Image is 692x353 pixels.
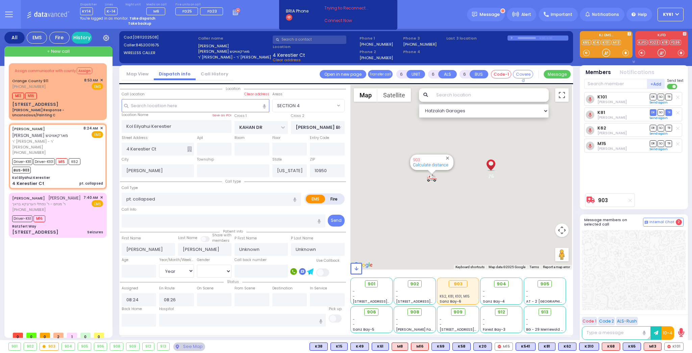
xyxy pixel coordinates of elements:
span: Assign communicator with county [15,68,76,73]
div: BLS [310,343,328,351]
a: FD36 [670,40,681,45]
div: K61 [372,343,389,351]
label: [PHONE_NUMBER] [360,55,393,60]
span: - [526,294,528,299]
span: 8452001675 [136,42,159,48]
button: Message [544,70,571,78]
span: Trying to Reconnect... [324,5,378,11]
a: Call History [196,71,233,77]
span: FD23 [207,8,217,14]
button: Transfer call [368,70,393,78]
span: 906 [367,309,376,315]
a: Connect Now [324,18,378,24]
div: Seizures [87,230,103,235]
label: Use Callback [316,258,340,263]
div: ALS KJ [392,343,408,351]
label: Call Type [122,185,138,191]
span: ✕ [100,77,103,83]
button: Toggle fullscreen view [555,88,569,102]
label: Turn off text [667,83,678,90]
button: KY61 [658,8,684,21]
label: Medic on call [146,3,168,7]
span: KY61 [663,11,673,18]
a: Send again [650,132,668,136]
label: Last 3 location [446,36,508,41]
label: Lines [105,3,118,7]
div: Fire [49,32,70,44]
span: [STREET_ADDRESS][PERSON_NAME] [440,327,503,332]
span: - [440,322,442,327]
span: AT - 2 [GEOGRAPHIC_DATA] [526,299,576,304]
button: Internal Chat 2 [643,218,684,227]
label: From Scene [234,286,255,291]
h5: Message members on selected call [584,218,643,227]
span: ר' [PERSON_NAME] - ר' [PERSON_NAME] [12,139,81,150]
label: Caller name [198,36,270,41]
a: [PERSON_NAME] [12,126,45,132]
label: Street Address [122,135,148,141]
span: 1 [67,333,77,338]
label: ר' [PERSON_NAME] - ר' [PERSON_NAME] [198,54,270,60]
label: Fire units on call [175,3,225,7]
span: 901 [368,281,375,287]
span: [0811202508] [133,34,158,40]
span: - [483,289,485,294]
span: Notifications [592,11,619,18]
label: Save as POI [212,113,231,118]
button: Notifications [620,69,654,76]
label: [PERSON_NAME] מארקאוויטש [198,49,270,54]
div: 913 [157,343,169,350]
button: BUS [470,70,488,78]
a: 903 [413,157,420,162]
label: Pick up [329,306,342,312]
div: BLS [538,343,555,351]
span: - [353,289,355,294]
label: State [272,157,282,162]
div: 905 [78,343,91,350]
span: M15 [56,158,68,165]
div: BLS [431,343,450,351]
div: [STREET_ADDRESS] [12,101,58,108]
span: SECTION 4 [273,99,335,112]
span: 905 [540,281,549,287]
span: Status [224,279,242,284]
label: P Last Name [291,236,313,241]
button: ALS [438,70,457,78]
span: - [440,317,442,322]
a: K101 [597,94,607,99]
label: Entry Code [310,135,329,141]
div: 902 [24,343,37,350]
a: KJFD [637,40,648,45]
div: K15 [330,343,348,351]
span: Phone 1 [360,36,401,41]
button: Assign [77,67,92,74]
label: EMS [306,195,325,203]
a: Calculate distance [413,162,448,167]
label: Floor [272,135,280,141]
span: M16 [25,93,37,99]
label: Fire [325,195,344,203]
span: 4 Kerestier Ct [273,52,305,57]
span: DR [650,140,657,147]
a: 903 [598,198,608,203]
span: [STREET_ADDRESS][PERSON_NAME] [353,299,417,304]
span: 904 [497,281,506,287]
span: + New call [47,48,70,55]
span: - [526,317,528,322]
label: KJ EMS... [580,33,633,38]
div: BLS [350,343,369,351]
div: ALS [411,343,429,351]
span: Help [638,11,647,18]
label: Gender [197,257,210,263]
div: K20 [473,343,492,351]
span: KY14 [80,7,93,15]
button: Drag Pegman onto the map to open Street View [555,248,569,261]
span: Jacob Friedman [597,146,627,151]
img: Google [352,261,374,269]
label: Location Name [122,112,148,118]
span: - [483,322,485,327]
span: 8:53 AM [84,78,98,83]
label: [PHONE_NUMBER] [360,42,393,47]
div: Year/Month/Week/Day [159,257,194,263]
span: Shlomo Appel [597,99,627,104]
